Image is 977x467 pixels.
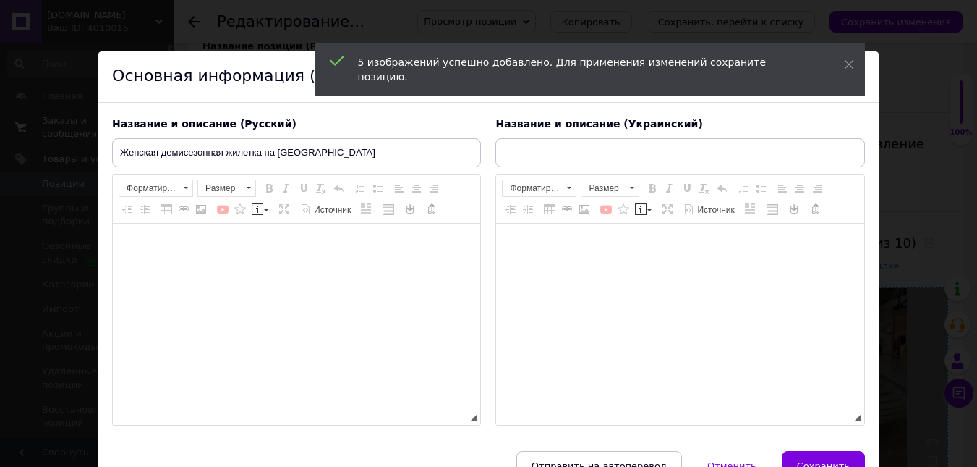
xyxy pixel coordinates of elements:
[249,201,270,217] a: Вставить сообщение
[424,201,440,217] a: Восстановить резервную копию...
[14,12,513,43] p: Удобный съемный пояс подчеркнет талию, а глубокие карманы станут твоими спасателями для рук. Заст...
[775,180,790,196] a: По левому краю
[98,51,879,103] div: Основная информация (Перевод)
[261,180,277,196] a: Полужирный (Ctrl+B)
[14,51,513,112] p: ▪️ Итальянская плащевка ▪️ Наполнение: [PERSON_NAME] ▪️ Цвета: черный, шоколад 🍫 ▪️ Длина 65 см, ...
[358,55,808,84] div: 5 изображений успешно добавлено. Для применения изменений сохраните позицию.
[743,201,759,217] a: Вставить шаблон
[695,204,734,216] span: Источник
[764,201,780,217] a: Создать таблицу
[197,180,256,197] a: Размер
[198,180,242,196] span: Размер
[503,180,562,196] span: Форматирование
[232,201,248,217] a: Вставить иконку
[193,201,209,217] a: Изображение
[633,201,654,217] a: Вставить сообщение
[808,201,824,217] a: Восстановить резервную копию...
[681,201,736,217] a: Источник
[409,180,424,196] a: По центру
[470,414,477,421] span: Перетащите для изменения размера
[581,180,625,196] span: Размер
[137,201,153,217] a: Увеличить отступ
[503,201,519,217] a: Уменьшить отступ
[461,410,470,424] div: Подсчет символов
[753,180,769,196] a: Вставить / удалить маркированный список
[359,201,375,217] a: Вставить шаблон
[391,180,407,196] a: По левому краю
[845,410,854,424] div: Подсчет символов
[662,180,678,196] a: Курсив (Ctrl+I)
[809,180,825,196] a: По правому краю
[112,118,296,130] span: Название и описание (Русский)
[176,201,192,217] a: Вставить/Редактировать ссылку (Ctrl+L)
[496,224,863,405] iframe: Визуальный текстовый редактор, 708D53DF-6159-4076-8C18-817F74869712
[402,201,418,217] a: Сделать резервную копию сейчас
[559,201,575,217] a: Вставить/Редактировать ссылку (Ctrl+L)
[215,201,231,217] a: Добавить видео с YouTube
[502,180,576,197] a: Форматирование
[679,180,695,196] a: Подчеркнутый (Ctrl+U)
[119,201,135,217] a: Уменьшить отступ
[660,201,675,217] a: Развернуть
[426,180,442,196] a: По правому краю
[495,118,702,130] span: Название и описание (Украинский)
[313,180,329,196] a: Убрать форматирование
[581,180,639,197] a: Размер
[615,201,631,217] a: Вставить иконку
[276,201,292,217] a: Развернуть
[119,180,193,197] a: Форматирование
[520,201,536,217] a: Увеличить отступ
[792,180,808,196] a: По центру
[854,414,861,421] span: Перетащите для изменения размера
[296,180,312,196] a: Подчеркнутый (Ctrl+U)
[644,180,660,196] a: Полужирный (Ctrl+B)
[158,201,174,217] a: Таблица
[278,180,294,196] a: Курсив (Ctrl+I)
[735,180,751,196] a: Вставить / удалить нумерованный список
[542,201,558,217] a: Таблица
[380,201,396,217] a: Создать таблицу
[598,201,614,217] a: Добавить видео с YouTube
[14,122,513,167] p: Идеальное сочетание стиля и функциональности – этот жилет станет твоим надежным союзником в холод...
[330,180,346,196] a: Отменить (Ctrl+Z)
[298,201,353,217] a: Источник
[312,204,351,216] span: Источник
[576,201,592,217] a: Изображение
[696,180,712,196] a: Убрать форматирование
[113,224,480,405] iframe: Визуальный текстовый редактор, 2483CDB0-F90E-4496-9AD3-E3600533C106
[714,180,730,196] a: Отменить (Ctrl+Z)
[352,180,368,196] a: Вставить / удалить нумерованный список
[119,180,179,196] span: Форматирование
[370,180,385,196] a: Вставить / удалить маркированный список
[786,201,802,217] a: Сделать резервную копию сейчас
